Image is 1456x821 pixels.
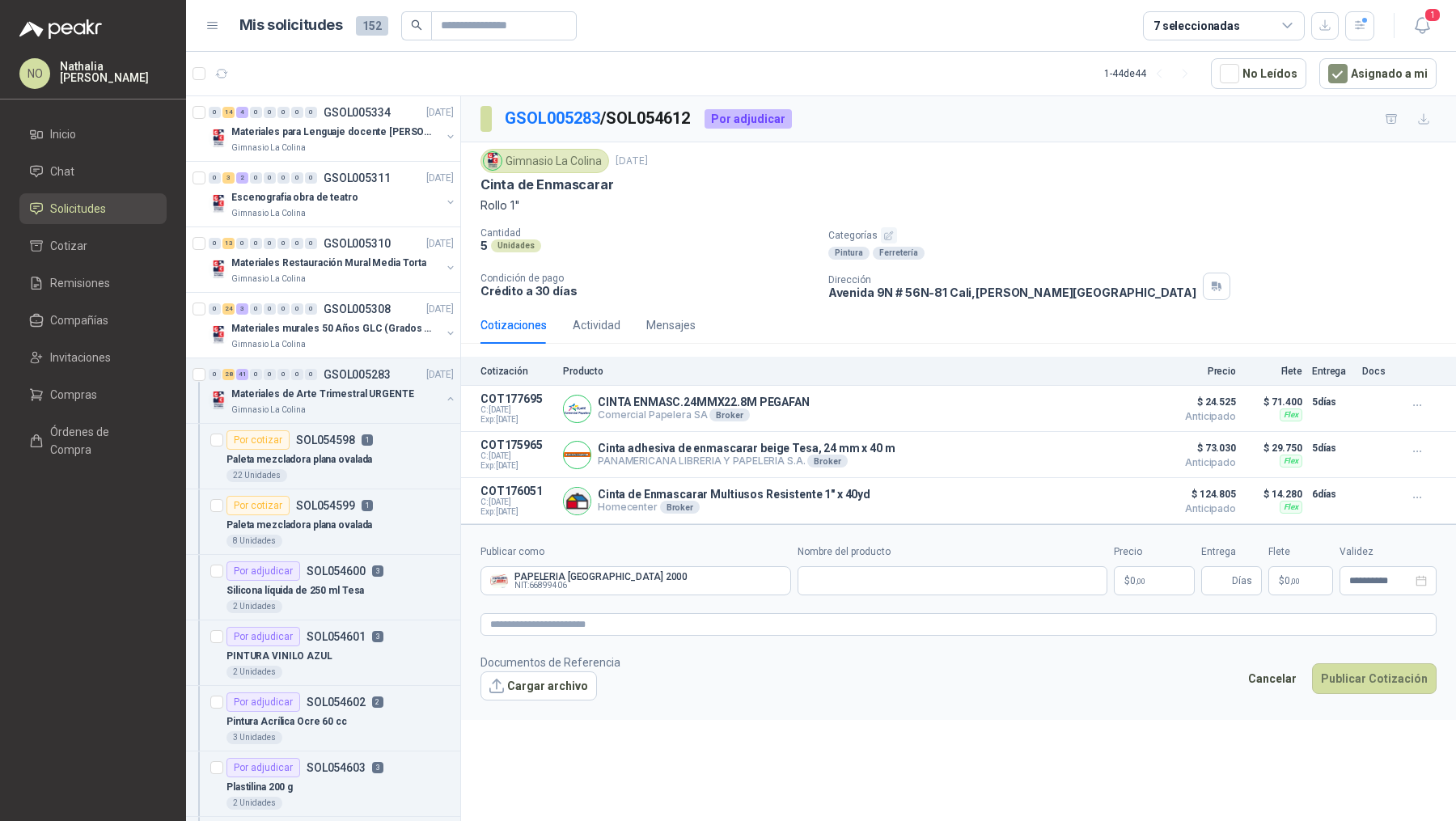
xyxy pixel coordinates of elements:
a: Inicio [19,119,167,150]
p: Precio [1155,366,1236,377]
a: Por adjudicarSOL0546022Pintura Acrílica Ocre 60 cc3 Unidades [186,686,460,751]
a: Por adjudicarSOL0546013PINTURA VINILO AZUL2 Unidades [186,620,460,686]
div: 0 [305,303,317,315]
p: Categorías [828,227,1450,243]
span: C: [DATE] [480,405,553,415]
p: CINTA ENMASC.24MMX22.8M PEGAFAN [598,396,810,408]
label: Precio [1114,544,1195,560]
span: search [411,19,422,31]
div: 1 - 44 de 44 [1104,61,1198,87]
a: Por cotizarSOL0545991Paleta mezcladora plana ovalada8 Unidades [186,489,460,555]
p: Gimnasio La Colina [231,142,306,154]
a: 0 3 2 0 0 0 0 0 GSOL005311[DATE] Company LogoEscenografia obra de teatroGimnasio La Colina [209,168,457,220]
p: Nathalia [PERSON_NAME] [60,61,167,83]
span: ,00 [1290,577,1300,586]
span: Cotizar [50,237,87,255]
h1: Mis solicitudes [239,14,343,37]
div: NO [19,58,50,89]
p: Gimnasio La Colina [231,404,306,417]
span: Chat [50,163,74,180]
span: 0 [1130,576,1145,586]
div: Flex [1280,501,1302,514]
p: / SOL054612 [505,106,692,131]
p: [DATE] [616,154,648,169]
div: 0 [250,303,262,315]
p: SOL054599 [296,500,355,511]
div: Broker [660,501,700,514]
span: 0 [1285,576,1300,586]
a: Invitaciones [19,342,167,373]
span: $ 73.030 [1155,438,1236,458]
img: Company Logo [564,488,590,514]
div: 0 [291,369,303,380]
img: Company Logo [209,325,228,345]
a: Por adjudicarSOL0546033Plastilina 200 g2 Unidades [186,751,460,817]
div: 8 Unidades [226,535,282,548]
div: 0 [291,172,303,184]
a: Órdenes de Compra [19,417,167,465]
div: 0 [277,107,290,118]
span: Anticipado [1155,504,1236,514]
p: Plastilina 200 g [226,780,293,795]
p: Materiales para Lenguaje docente [PERSON_NAME] [231,125,433,140]
div: 0 [264,238,276,249]
p: Cinta de Enmascarar [480,176,614,193]
button: Cargar archivo [480,671,597,700]
p: Cotización [480,366,553,377]
span: $ 124.805 [1155,485,1236,504]
p: Cinta adhesiva de enmascarar beige Tesa, 24 mm x 40 m [598,442,895,455]
div: 0 [291,107,303,118]
span: ,00 [1136,577,1145,586]
div: 2 Unidades [226,600,282,613]
div: Por cotizar [226,496,290,515]
a: Por cotizarSOL0545981Paleta mezcladora plana ovalada22 Unidades [186,424,460,489]
p: Dirección [828,274,1196,286]
div: 0 [209,303,221,315]
div: 28 [222,369,235,380]
div: 0 [277,172,290,184]
span: C: [DATE] [480,497,553,507]
p: COT176051 [480,485,553,497]
span: 152 [356,16,388,36]
div: 0 [250,369,262,380]
div: 0 [250,238,262,249]
div: Por adjudicar [226,692,300,712]
div: 0 [264,172,276,184]
p: SOL054600 [307,565,366,577]
p: [DATE] [426,171,454,186]
div: 0 [250,107,262,118]
p: Gimnasio La Colina [231,338,306,351]
span: Anticipado [1155,412,1236,421]
div: 4 [236,107,248,118]
p: Flete [1246,366,1302,377]
a: 0 24 3 0 0 0 0 0 GSOL005308[DATE] Company LogoMateriales murales 50 Años GLC (Grados 10 y 11)Gimn... [209,299,457,351]
p: Materiales murales 50 Años GLC (Grados 10 y 11) [231,321,433,336]
img: Company Logo [564,396,590,422]
a: Remisiones [19,268,167,298]
span: Días [1232,567,1252,595]
p: [DATE] [426,105,454,121]
a: 0 28 41 0 0 0 0 0 GSOL005283[DATE] Company LogoMateriales de Arte Trimestral URGENTEGimnasio La C... [209,365,457,417]
div: 0 [291,303,303,315]
div: 0 [209,238,221,249]
a: Por adjudicarSOL0546003Silicona líquida de 250 ml Tesa2 Unidades [186,555,460,620]
button: No Leídos [1211,58,1306,89]
div: 0 [277,238,290,249]
p: Paleta mezcladora plana ovalada [226,452,372,468]
p: Crédito a 30 días [480,284,815,298]
span: Compañías [50,311,108,329]
label: Publicar como [480,544,791,560]
button: Publicar Cotización [1312,663,1437,694]
p: Pintura Acrílica Ocre 60 cc [226,714,347,730]
div: Flex [1280,408,1302,421]
div: 0 [209,172,221,184]
p: Gimnasio La Colina [231,207,306,220]
div: Mensajes [646,316,696,334]
span: Anticipado [1155,458,1236,468]
p: Homecenter [598,501,870,514]
p: SOL054602 [307,696,366,708]
button: Cancelar [1239,663,1306,694]
div: Flex [1280,455,1302,468]
div: 0 [236,238,248,249]
div: 0 [264,303,276,315]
